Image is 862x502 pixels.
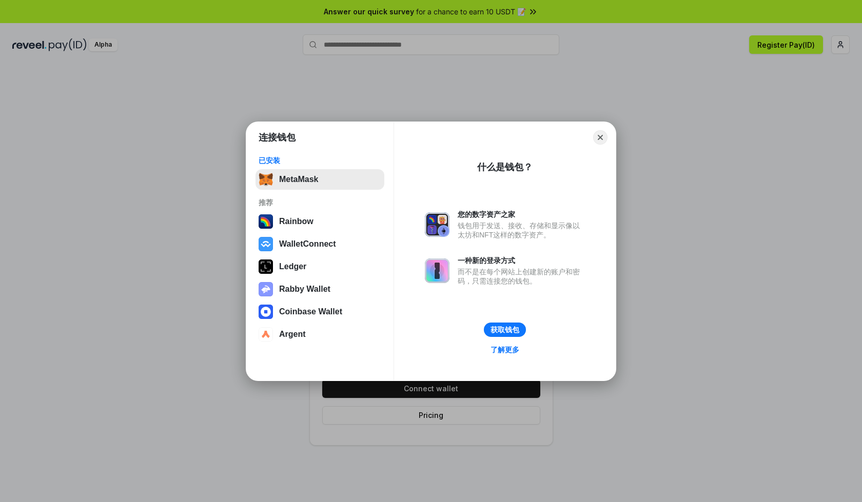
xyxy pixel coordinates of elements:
[259,172,273,187] img: svg+xml,%3Csvg%20fill%3D%22none%22%20height%3D%2233%22%20viewBox%3D%220%200%2035%2033%22%20width%...
[279,217,314,226] div: Rainbow
[256,234,384,254] button: WalletConnect
[256,211,384,232] button: Rainbow
[279,285,330,294] div: Rabby Wallet
[259,259,273,274] img: svg+xml,%3Csvg%20xmlns%3D%22http%3A%2F%2Fwww.w3.org%2F2000%2Fsvg%22%20width%3D%2228%22%20height%3...
[256,169,384,190] button: MetaMask
[256,302,384,322] button: Coinbase Wallet
[425,212,449,237] img: svg+xml,%3Csvg%20xmlns%3D%22http%3A%2F%2Fwww.w3.org%2F2000%2Fsvg%22%20fill%3D%22none%22%20viewBox...
[259,237,273,251] img: svg+xml,%3Csvg%20width%3D%2228%22%20height%3D%2228%22%20viewBox%3D%220%200%2028%2028%22%20fill%3D...
[259,214,273,229] img: svg+xml,%3Csvg%20width%3D%22120%22%20height%3D%22120%22%20viewBox%3D%220%200%20120%20120%22%20fil...
[458,256,585,265] div: 一种新的登录方式
[477,161,533,173] div: 什么是钱包？
[259,198,381,207] div: 推荐
[259,131,296,144] h1: 连接钱包
[484,343,525,356] a: 了解更多
[279,307,342,316] div: Coinbase Wallet
[256,279,384,299] button: Rabby Wallet
[458,267,585,286] div: 而不是在每个网站上创建新的账户和密码，只需连接您的钱包。
[259,305,273,319] img: svg+xml,%3Csvg%20width%3D%2228%22%20height%3D%2228%22%20viewBox%3D%220%200%2028%2028%22%20fill%3D...
[458,210,585,219] div: 您的数字资产之家
[279,175,318,184] div: MetaMask
[279,262,306,271] div: Ledger
[491,325,519,334] div: 获取钱包
[259,156,381,165] div: 已安装
[425,258,449,283] img: svg+xml,%3Csvg%20xmlns%3D%22http%3A%2F%2Fwww.w3.org%2F2000%2Fsvg%22%20fill%3D%22none%22%20viewBox...
[259,282,273,296] img: svg+xml,%3Csvg%20xmlns%3D%22http%3A%2F%2Fwww.w3.org%2F2000%2Fsvg%22%20fill%3D%22none%22%20viewBox...
[259,327,273,342] img: svg+xml,%3Csvg%20width%3D%2228%22%20height%3D%2228%22%20viewBox%3D%220%200%2028%2028%22%20fill%3D...
[593,130,608,145] button: Close
[279,330,306,339] div: Argent
[256,256,384,277] button: Ledger
[458,221,585,239] div: 钱包用于发送、接收、存储和显示像以太坊和NFT这样的数字资产。
[484,323,526,337] button: 获取钱包
[491,345,519,354] div: 了解更多
[256,324,384,345] button: Argent
[279,239,336,249] div: WalletConnect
